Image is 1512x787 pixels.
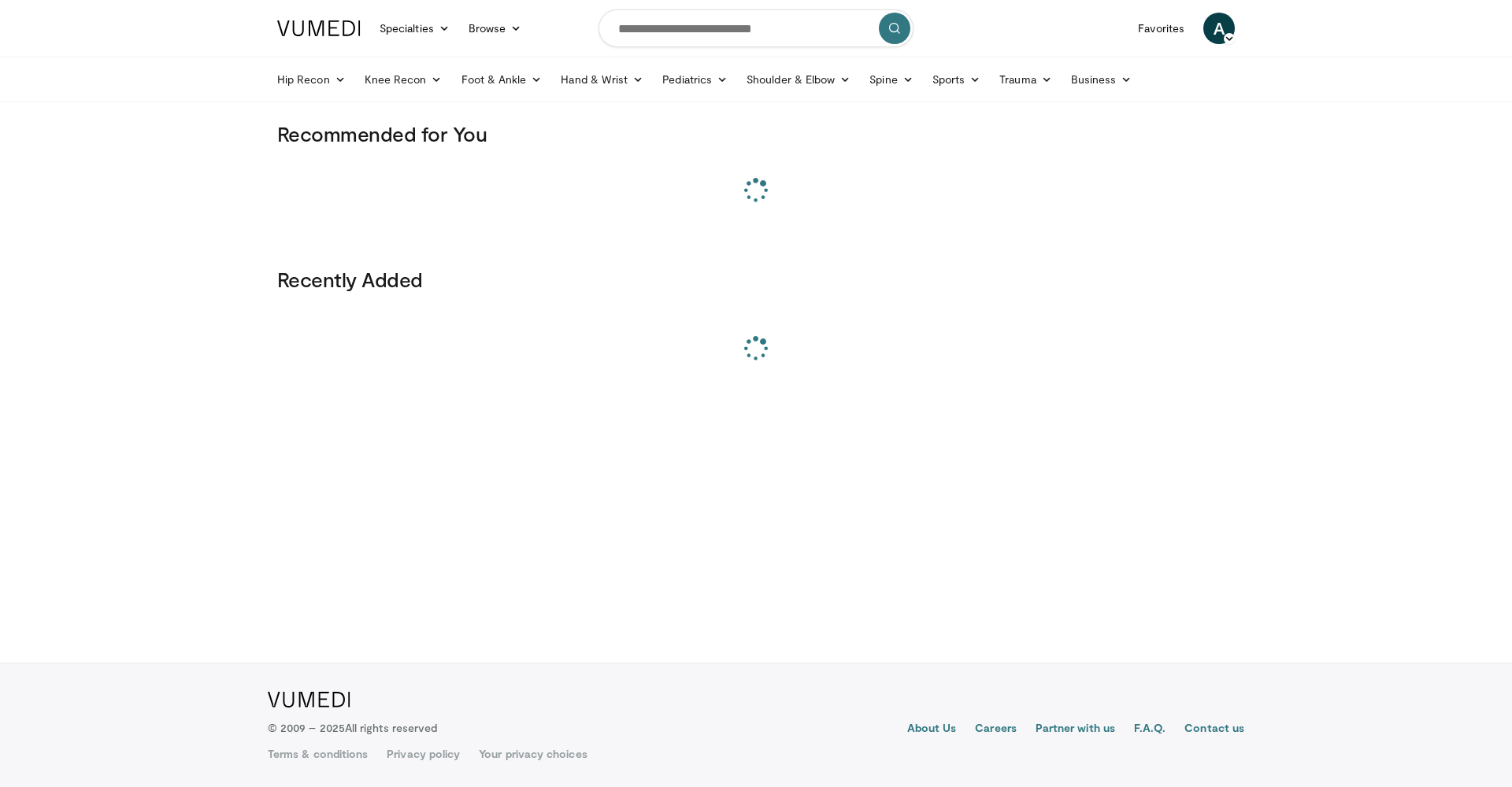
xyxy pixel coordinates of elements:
[268,692,350,708] img: VuMedi Logo
[268,64,355,95] a: Hip Recon
[387,746,460,762] a: Privacy policy
[653,64,737,95] a: Pediatrics
[1128,13,1194,44] a: Favorites
[1203,13,1235,44] a: A
[551,64,653,95] a: Hand & Wrist
[277,20,361,36] img: VuMedi Logo
[975,720,1017,739] a: Careers
[598,9,913,47] input: Search topics, interventions
[1036,720,1115,739] a: Partner with us
[907,720,957,739] a: About Us
[990,64,1062,95] a: Trauma
[1062,64,1142,95] a: Business
[459,13,532,44] a: Browse
[860,64,922,95] a: Spine
[923,64,991,95] a: Sports
[1184,720,1244,739] a: Contact us
[345,721,437,734] span: All rights reserved
[737,64,860,95] a: Shoulder & Elbow
[268,746,368,762] a: Terms & conditions
[370,13,459,44] a: Specialties
[452,64,552,95] a: Foot & Ankle
[277,267,1235,292] h3: Recently Added
[479,746,587,762] a: Your privacy choices
[268,720,437,736] p: © 2009 – 2025
[277,121,1235,146] h3: Recommended for You
[355,64,452,95] a: Knee Recon
[1134,720,1165,739] a: F.A.Q.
